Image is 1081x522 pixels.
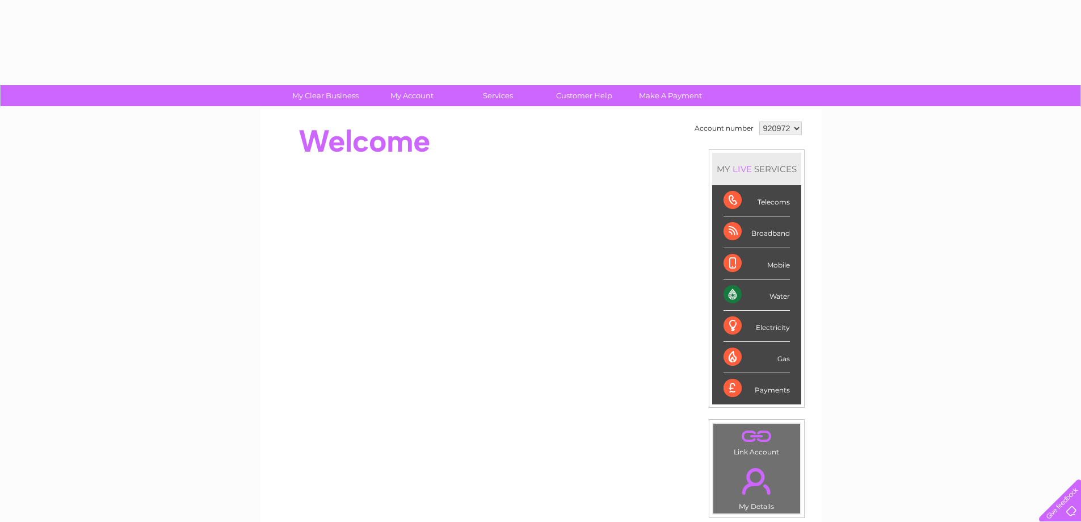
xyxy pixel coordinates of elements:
[730,164,754,174] div: LIVE
[716,461,797,501] a: .
[713,423,801,459] td: Link Account
[724,185,790,216] div: Telecoms
[724,248,790,279] div: Mobile
[624,85,717,106] a: Make A Payment
[712,153,801,185] div: MY SERVICES
[716,427,797,446] a: .
[451,85,545,106] a: Services
[724,216,790,248] div: Broadband
[537,85,631,106] a: Customer Help
[724,279,790,311] div: Water
[724,373,790,404] div: Payments
[713,458,801,514] td: My Details
[692,119,756,138] td: Account number
[724,342,790,373] div: Gas
[279,85,372,106] a: My Clear Business
[724,311,790,342] div: Electricity
[365,85,459,106] a: My Account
